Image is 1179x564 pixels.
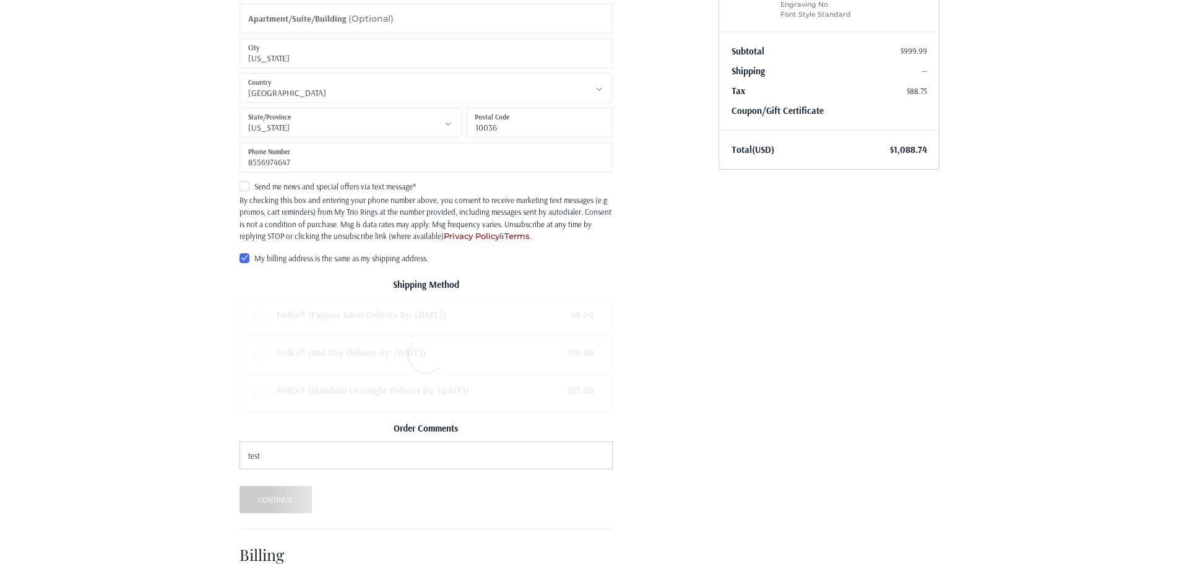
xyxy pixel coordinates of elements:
span: Total (USD) [732,144,774,155]
a: Privacy Policy [444,231,499,241]
legend: Shipping Method [277,278,575,298]
label: Phone Number [248,145,290,158]
a: Terms [504,231,530,241]
div: By checking this box and entering your phone number above, you consent to receive marketing text ... [240,194,613,243]
label: Send me news and special offers via text message* [240,181,613,191]
a: Coupon/Gift Certificate [732,105,824,116]
span: Tax [732,85,745,97]
button: Continue [240,486,312,513]
span: Subtotal [732,45,764,57]
legend: Order Comments [277,422,575,441]
span: Shipping [732,65,765,77]
small: (Optional) [348,13,394,24]
span: -- [922,66,927,76]
label: Apartment/Suite/Building [248,4,394,34]
label: Postal Code [475,110,509,124]
label: City [248,41,259,54]
label: Country [248,76,271,89]
span: $88.75 [907,86,927,96]
span: $999.99 [900,46,927,56]
label: State/Province [248,110,291,124]
h2: Billing [240,545,312,564]
span: $1,088.74 [890,144,927,155]
label: My billing address is the same as my shipping address. [240,253,613,263]
li: Font Style Standard [780,9,875,20]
